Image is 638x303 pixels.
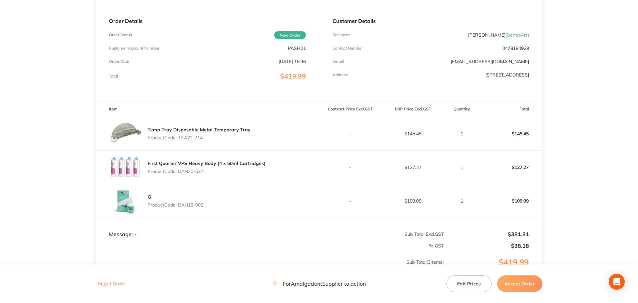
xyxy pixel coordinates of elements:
[109,59,129,64] p: Order Date
[109,33,132,37] p: Order Status
[446,275,492,292] button: Edit Prices
[381,101,444,117] th: RRP Price Excl. GST
[109,46,159,51] p: Customer Account Number
[109,18,306,24] p: Order Details
[319,231,444,237] p: Sub Total Excl. GST
[502,46,529,51] p: 0478184929
[332,33,350,37] p: Recipient
[480,126,542,142] p: $145.45
[480,193,542,209] p: $109.09
[444,198,479,204] p: 1
[148,160,266,166] a: First Quarter VPS Heavy Body (4 x 50ml Cartridges)
[319,101,382,117] th: Contract Price Excl. GST
[109,74,118,78] p: Total
[109,151,142,184] img: ejNlZmtscA
[444,243,529,249] p: $38.18
[319,165,381,170] p: -
[96,259,444,278] p: Sub Total ( 3 Items)
[382,131,444,136] p: $145.45
[96,281,127,287] button: Reject Order
[148,169,266,174] p: Product Code: DAN20-537
[148,135,251,140] p: Product Code: TRA22-214
[332,46,363,51] p: Contact Number
[444,131,479,136] p: 1
[148,202,203,208] p: Product Code: DAN18-002
[332,18,529,24] p: Customer Details
[382,198,444,204] p: $109.09
[274,31,306,39] span: New Order
[468,32,529,38] p: [PERSON_NAME]
[109,184,142,218] img: dWJ3cjcycw
[382,165,444,170] p: $127.27
[444,165,479,170] p: 1
[96,218,319,237] td: Message: -
[279,59,306,64] p: [DATE] 16:36
[96,101,319,117] th: Item
[444,231,529,237] p: $381.81
[332,73,348,77] p: Address
[451,59,529,65] a: [EMAIL_ADDRESS][DOMAIN_NAME]
[280,72,306,80] span: $419.99
[505,32,529,38] span: ( DentalArt )
[272,281,366,287] p: For Amalgadent Supplier to action
[485,72,529,77] p: [STREET_ADDRESS]
[319,198,381,204] p: -
[444,258,542,280] p: $419.99
[497,275,542,292] button: Accept Order
[148,127,251,133] a: Temp Tray Disposable Metal Temporary Tray
[319,131,381,136] p: -
[148,194,151,200] a: G
[480,101,542,117] th: Total
[288,46,306,51] p: PASH01
[96,243,444,248] p: % GST
[109,117,142,150] img: cXZ0azRrcQ
[609,274,625,290] div: Open Intercom Messenger
[332,59,344,64] p: Emaill
[480,159,542,175] p: $127.27
[444,101,480,117] th: Quantity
